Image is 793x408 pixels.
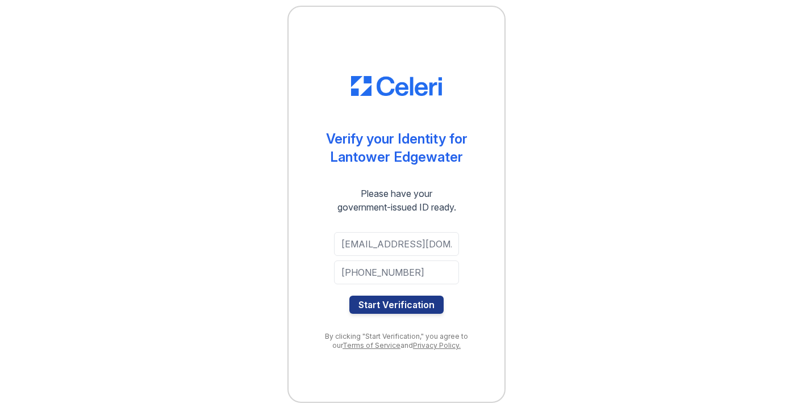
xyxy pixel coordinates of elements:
input: Email [334,232,459,256]
div: Verify your Identity for Lantower Edgewater [326,130,468,166]
button: Start Verification [349,296,444,314]
a: Privacy Policy. [413,341,461,350]
div: By clicking "Start Verification," you agree to our and [311,332,482,350]
div: Please have your government-issued ID ready. [317,187,477,214]
img: CE_Logo_Blue-a8612792a0a2168367f1c8372b55b34899dd931a85d93a1a3d3e32e68fde9ad4.png [351,76,442,96]
input: Phone [334,260,459,284]
a: Terms of Service [343,341,400,350]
